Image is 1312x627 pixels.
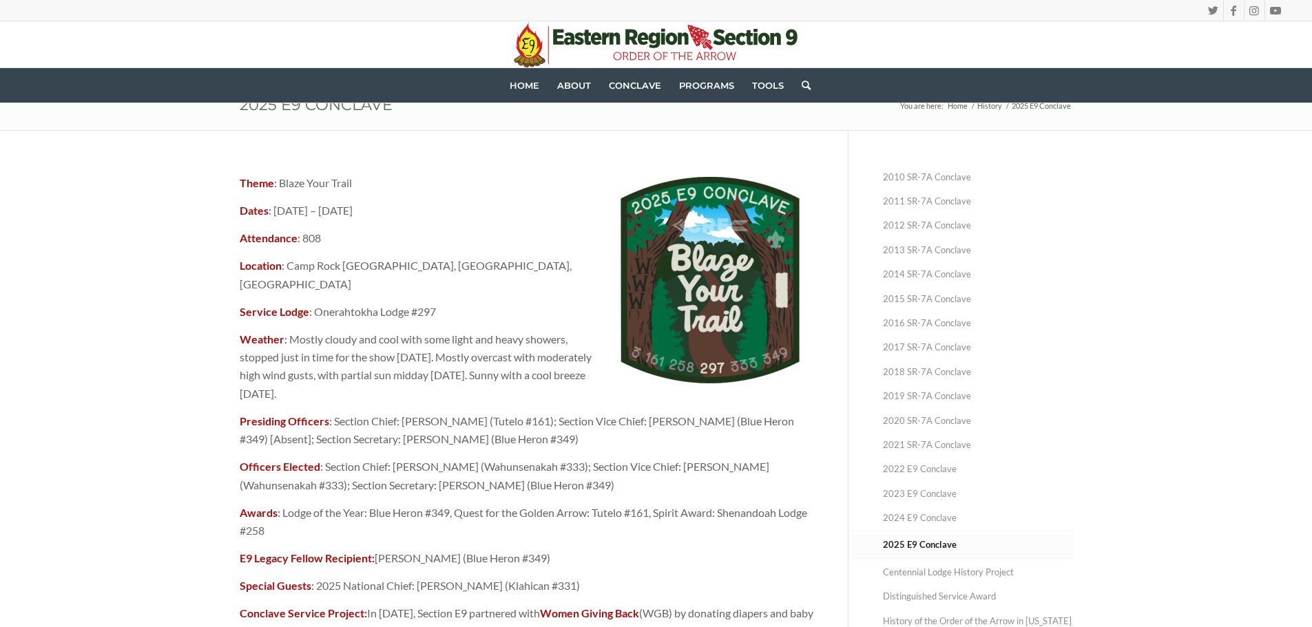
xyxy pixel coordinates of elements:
strong: Weather [240,332,284,346]
a: 2017 SR-7A Conclave [883,335,1073,359]
a: 2019 SR-7A Conclave [883,384,1073,408]
a: Tools [743,68,793,103]
p: : Lodge of the Year: Blue Heron #349, Quest for the Golden Arrow: Tutelo #161, Spirit Award: Shen... [240,504,813,540]
a: 2013 SR-7A Conclave [883,238,1073,262]
p: : 808 [240,229,813,247]
a: 2010 SR-7A Conclave [883,165,1073,189]
a: Home [501,68,548,103]
a: 2022 E9 Conclave [883,457,1073,481]
a: Search [793,68,811,103]
a: 2018 SR-7A Conclave [883,360,1073,384]
span: Programs [679,80,734,91]
a: Centennial Lodge History Project [883,560,1073,584]
a: 2016 SR-7A Conclave [883,311,1073,335]
strong: Special Guests [240,579,311,592]
strong: Presiding Officers [240,414,329,427]
a: Programs [670,68,743,103]
strong: Theme [240,176,274,189]
a: Distinguished Service Award [883,584,1073,608]
p: : Mostly cloudy and cool with some light and heavy showers, stopped just in time for the show [DA... [240,330,813,403]
a: Women Giving Back [540,606,639,619]
p: : Section Chief: [PERSON_NAME] (Wahunsenakah #333); Section Vice Chief: [PERSON_NAME] (Wahunsenak... [240,458,813,494]
a: Conclave [600,68,670,103]
a: 2012 SR-7A Conclave [883,213,1073,237]
a: 2023 E9 Conclave [883,482,1073,506]
strong: Service Lodge [240,305,309,318]
strong: Dates [240,204,269,217]
a: About [548,68,600,103]
p: [PERSON_NAME] (Blue Heron #349) [240,549,813,567]
span: Home [510,80,539,91]
span: About [557,80,591,91]
a: 2011 SR-7A Conclave [883,189,1073,213]
p: : Blaze Your Trail [240,174,813,192]
span: Tools [752,80,784,91]
a: 2014 SR-7A Conclave [883,262,1073,286]
p: : Camp Rock [GEOGRAPHIC_DATA], [GEOGRAPHIC_DATA], [GEOGRAPHIC_DATA] [240,257,813,293]
strong: Location [240,259,282,272]
strong: Awards [240,506,278,519]
strong: Attendance [240,231,298,244]
a: 2021 SR-7A Conclave [883,433,1073,457]
p: : Section Chief: [PERSON_NAME] (Tutelo #161); Section Vice Chief: [PERSON_NAME] (Blue Heron #349)... [240,412,813,449]
p: : Onerahtokha Lodge #297 [240,303,813,321]
span: Conclave [609,80,661,91]
p: : 2025 National Chief: [PERSON_NAME] (Klahican #331) [240,577,813,595]
strong: Officers Elected [240,460,320,473]
strong: E9 Legacy Fellow Recipient: [240,551,375,564]
a: 2024 E9 Conclave [883,506,1073,530]
strong: Conclave Service Project: [240,606,367,619]
a: 2020 SR-7A Conclave [883,409,1073,433]
a: 2025 E9 Conclave [883,531,1073,558]
p: : [DATE] – [DATE] [240,202,813,220]
a: 2015 SR-7A Conclave [883,287,1073,311]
